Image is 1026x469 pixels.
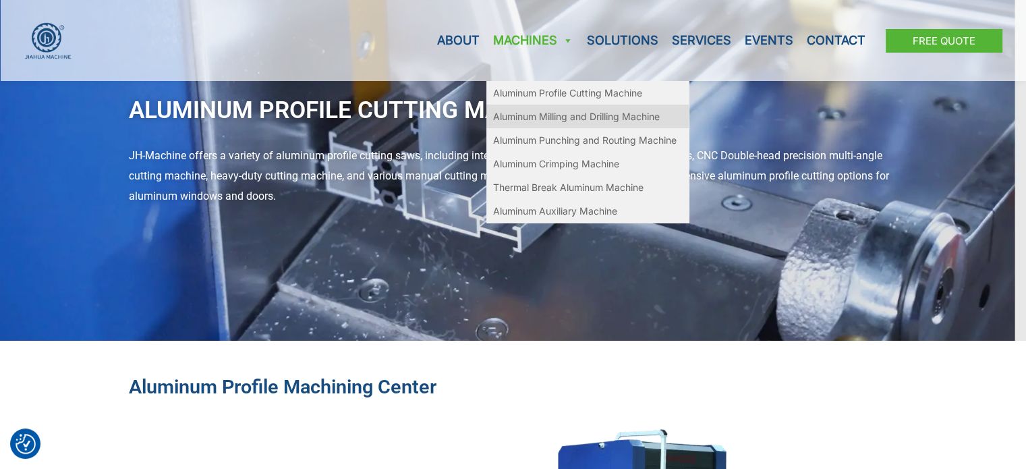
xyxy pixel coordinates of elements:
[886,29,1002,53] a: Free Quote
[486,175,689,199] a: Thermal Break Aluminum Machine
[129,88,898,132] h1: Aluminum Profile Cutting Machine
[16,434,36,454] button: Consent Preferences
[486,199,689,223] a: Aluminum Auxiliary Machine
[16,434,36,454] img: Revisit consent button
[129,375,898,399] h2: aluminum profile machining center
[486,105,689,128] a: Aluminum Milling and Drilling Machine
[129,146,898,206] div: JH-Machine offers a variety of aluminum profile cutting saws, including intelligent aluminum prof...
[486,152,689,175] a: Aluminum Crimping Machine
[24,22,72,59] img: JH Aluminium Window & Door Processing Machines
[486,81,689,105] a: Aluminum Profile Cutting Machine
[486,128,689,152] a: Aluminum Punching and Routing Machine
